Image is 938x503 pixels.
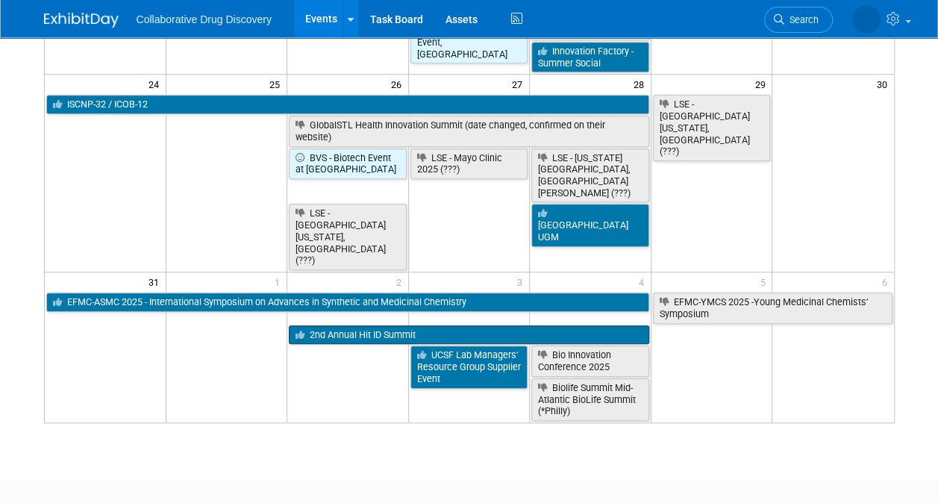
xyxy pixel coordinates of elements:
[632,75,651,93] span: 28
[289,204,407,270] a: LSE - [GEOGRAPHIC_DATA][US_STATE], [GEOGRAPHIC_DATA] (???)
[784,14,819,25] span: Search
[764,7,833,33] a: Search
[273,272,287,291] span: 1
[531,378,649,421] a: Biolife Summit Mid-Atlantic BioLife Summit (*Philly)
[289,149,407,179] a: BVS - Biotech Event at [GEOGRAPHIC_DATA]
[531,149,649,203] a: LSE - [US_STATE][GEOGRAPHIC_DATA], [GEOGRAPHIC_DATA][PERSON_NAME] (???)
[44,13,119,28] img: ExhibitDay
[516,272,529,291] span: 3
[289,325,649,345] a: 2nd Annual Hit ID Summit
[410,346,528,388] a: UCSF Lab Managers’ Resource Group Supplier Event
[147,272,166,291] span: 31
[531,42,649,72] a: Innovation Factory - Summer Social
[410,149,528,179] a: LSE - Mayo Clinic 2025 (???)
[147,75,166,93] span: 24
[653,293,892,323] a: EFMC-YMCS 2025 -Young Medicinal Chemists’ Symposium
[289,116,649,146] a: GlobalSTL Health Innovation Summit (date changed, confirmed on their website)
[852,5,881,34] img: Mariana Vaschetto
[510,75,529,93] span: 27
[395,272,408,291] span: 2
[881,272,894,291] span: 6
[753,75,772,93] span: 29
[46,293,649,312] a: EFMC-ASMC 2025 - International Symposium on Advances in Synthetic and Medicinal Chemistry
[390,75,408,93] span: 26
[653,95,771,161] a: LSE - [GEOGRAPHIC_DATA][US_STATE], [GEOGRAPHIC_DATA] (???)
[637,272,651,291] span: 4
[137,13,272,25] span: Collaborative Drug Discovery
[531,346,649,376] a: Bio Innovation Conference 2025
[46,95,649,114] a: ISCNP-32 / ICOB-12
[758,272,772,291] span: 5
[875,75,894,93] span: 30
[268,75,287,93] span: 25
[531,204,649,246] a: [GEOGRAPHIC_DATA] UGM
